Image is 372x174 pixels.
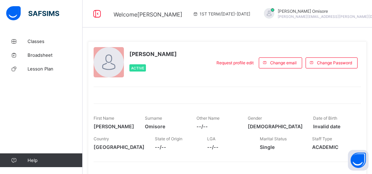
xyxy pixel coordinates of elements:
[114,11,182,18] span: Welcome [PERSON_NAME]
[216,60,254,65] span: Request profile edit
[313,123,354,129] span: Invalid date
[28,39,83,44] span: Classes
[196,116,220,121] span: Other Name
[94,116,114,121] span: First Name
[155,144,197,150] span: --/--
[6,6,59,21] img: safsims
[248,123,303,129] span: [DEMOGRAPHIC_DATA]
[28,157,82,163] span: Help
[28,52,83,58] span: Broadsheet
[131,66,144,70] span: Active
[193,11,250,17] span: session/term information
[129,51,177,57] span: [PERSON_NAME]
[312,136,332,141] span: Staff Type
[207,136,215,141] span: LGA
[270,60,297,65] span: Change email
[94,123,135,129] span: [PERSON_NAME]
[312,144,354,150] span: ACADEMIC
[317,60,352,65] span: Change Password
[145,116,162,121] span: Surname
[207,144,249,150] span: --/--
[248,116,262,121] span: Gender
[260,144,302,150] span: Single
[145,123,186,129] span: Omisore
[28,66,83,72] span: Lesson Plan
[155,136,182,141] span: State of Origin
[348,150,369,171] button: Open asap
[94,144,145,150] span: [GEOGRAPHIC_DATA]
[313,116,337,121] span: Date of Birth
[94,136,109,141] span: Country
[260,136,287,141] span: Marital Status
[196,123,237,129] span: --/--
